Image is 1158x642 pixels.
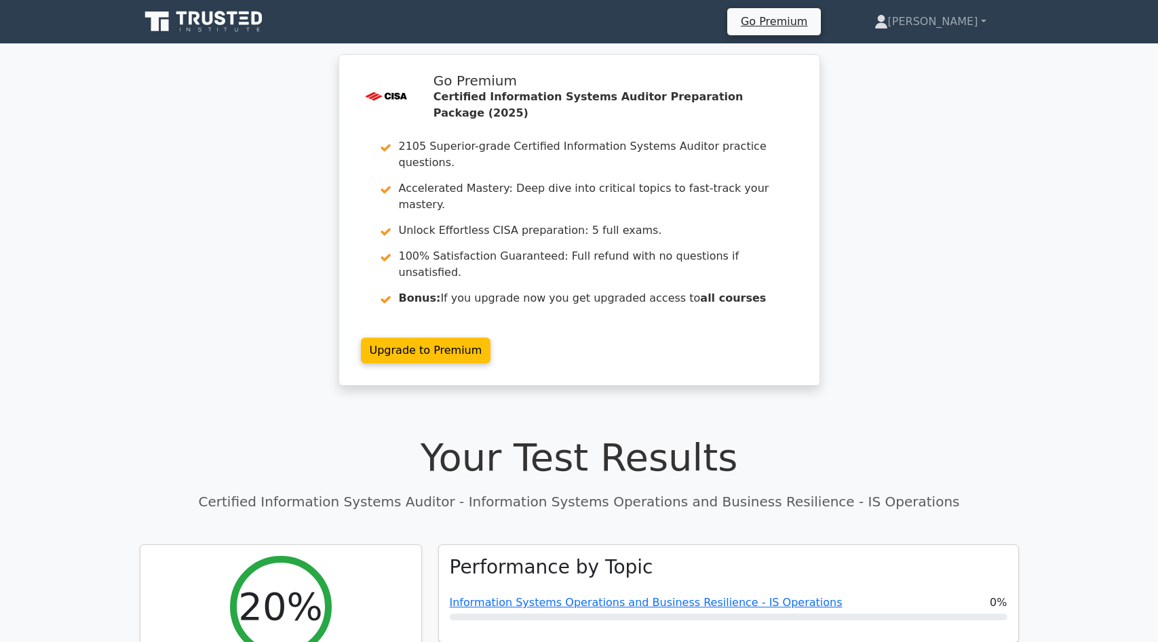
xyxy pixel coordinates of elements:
[733,12,815,31] a: Go Premium
[450,556,653,579] h3: Performance by Topic
[990,595,1007,611] span: 0%
[450,596,843,609] a: Information Systems Operations and Business Resilience - IS Operations
[842,8,1019,35] a: [PERSON_NAME]
[361,338,491,363] a: Upgrade to Premium
[238,584,322,629] h2: 20%
[140,491,1019,512] p: Certified Information Systems Auditor - Information Systems Operations and Business Resilience - ...
[140,435,1019,480] h1: Your Test Results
